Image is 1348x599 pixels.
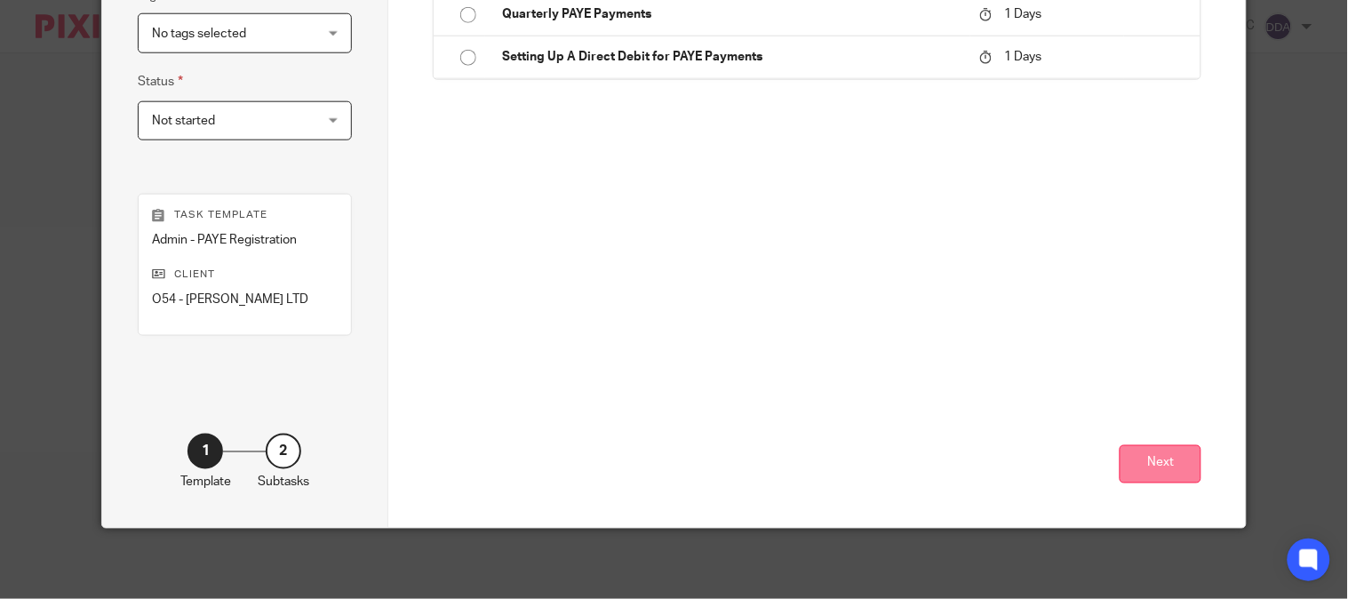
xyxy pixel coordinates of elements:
span: Not started [152,115,215,127]
label: Status [138,71,183,92]
p: Admin - PAYE Registration [152,231,338,249]
span: 1 Days [1004,8,1041,20]
div: 1 [187,434,223,469]
p: Task template [152,208,338,222]
p: Template [180,474,231,491]
p: Quarterly PAYE Payments [503,5,962,23]
span: No tags selected [152,28,246,40]
p: Subtasks [258,474,309,491]
p: Setting Up A Direct Debit for PAYE Payments [503,48,962,66]
p: Client [152,268,338,282]
p: O54 - [PERSON_NAME] LTD [152,291,338,308]
span: 1 Days [1004,51,1041,63]
div: 2 [266,434,301,469]
button: Next [1120,445,1201,483]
